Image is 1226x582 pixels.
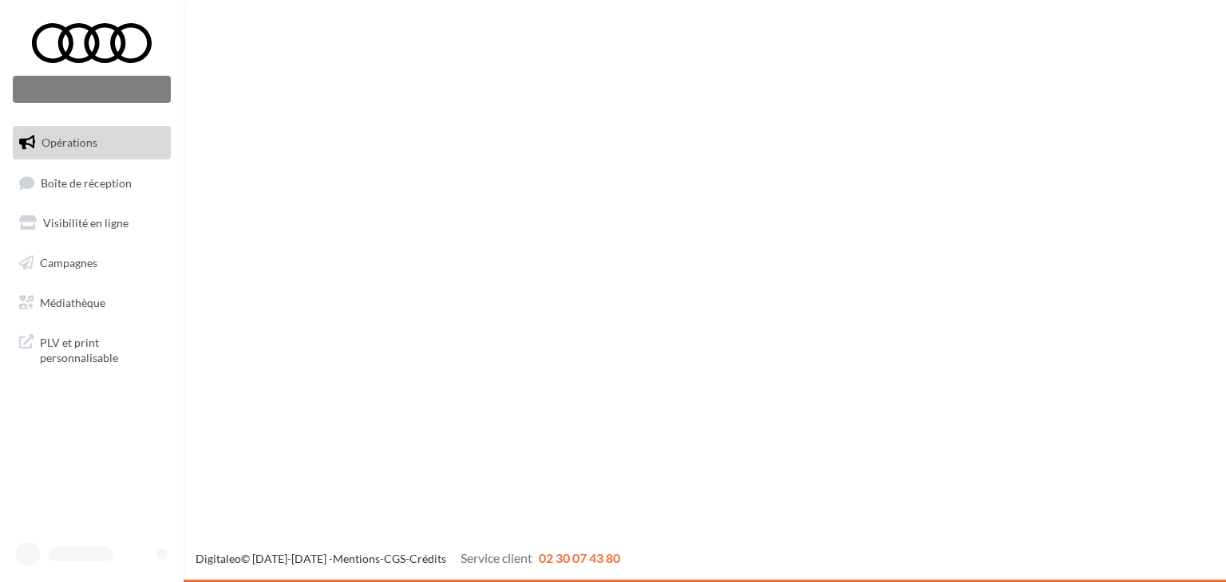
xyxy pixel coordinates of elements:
div: Nouvelle campagne [13,76,171,103]
span: 02 30 07 43 80 [539,550,620,565]
span: Boîte de réception [41,175,132,189]
a: Visibilité en ligne [10,206,174,240]
span: Service client [461,550,532,565]
a: Médiathèque [10,286,174,320]
a: Boîte de réception [10,166,174,200]
span: PLV et print personnalisable [40,332,164,366]
a: Campagnes [10,246,174,280]
span: Campagnes [40,256,97,269]
span: Opérations [42,136,97,149]
a: PLV et print personnalisable [10,325,174,372]
a: CGS [384,552,405,565]
span: Visibilité en ligne [43,216,129,230]
a: Digitaleo [196,552,241,565]
a: Crédits [409,552,446,565]
span: Médiathèque [40,295,105,309]
span: © [DATE]-[DATE] - - - [196,552,620,565]
a: Opérations [10,126,174,159]
a: Mentions [333,552,380,565]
